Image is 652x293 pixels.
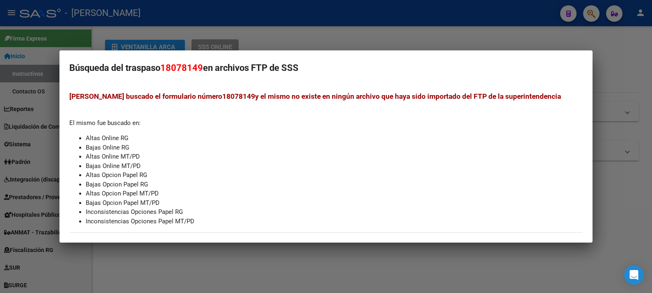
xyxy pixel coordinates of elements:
span: [PERSON_NAME] buscado el formulario número y el mismo no existe en ningún archivo que haya sido i... [69,92,561,100]
li: Altas Online RG [86,134,583,143]
span: 18078149 [160,63,203,73]
li: Bajas Opcion Papel RG [86,180,583,189]
li: Inconsistencias Opciones Papel MT/PD [86,217,583,226]
h2: Búsqueda del traspaso en archivos FTP de SSS [69,60,583,76]
li: Altas Opcion Papel MT/PD [86,189,583,198]
li: Bajas Online MT/PD [86,161,583,171]
div: Open Intercom Messenger [624,265,644,285]
li: Bajas Opcion Papel MT/PD [86,198,583,208]
div: El mismo fue buscado en: [69,91,583,226]
strong: 18078149 [222,92,255,100]
li: Inconsistencias Opciones Papel RG [86,207,583,217]
li: Altas Opcion Papel RG [86,170,583,180]
li: Altas Online MT/PD [86,152,583,161]
li: Bajas Online RG [86,143,583,152]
